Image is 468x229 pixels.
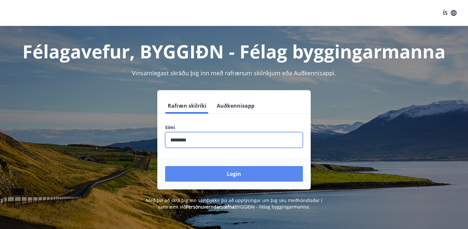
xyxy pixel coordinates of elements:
[165,124,303,131] label: Sími
[439,7,460,19] button: ÍS
[8,39,460,64] h1: Félagavefur, BYGGIÐN - Félag byggingarmanna
[214,98,257,114] button: Auðkennisapp
[132,69,336,77] span: Vinsamlegast skráðu þig inn með rafrænum skilríkjum eða Auðkennisappi.
[165,166,303,182] button: Login
[186,204,235,210] a: Persónuverndarstefna
[165,98,209,114] button: Rafræn skilríki
[146,197,322,210] span: Með því að skrá þig inn samþykkir þú að upplýsingar um þig séu meðhöndlaðar í samræmi við BYGGIÐN...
